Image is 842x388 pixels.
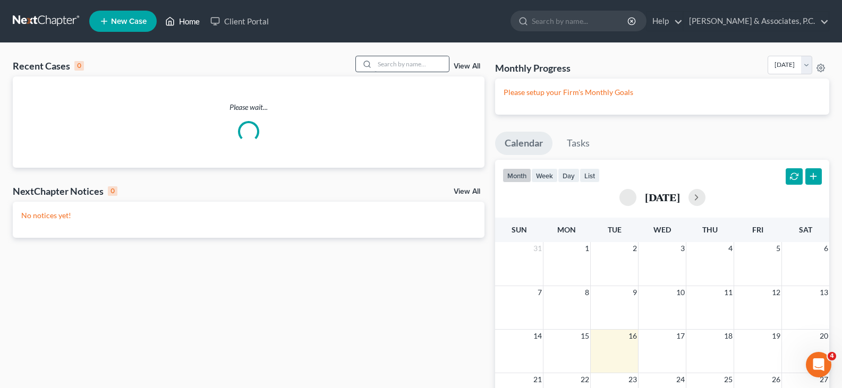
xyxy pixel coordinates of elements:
span: New Case [111,18,147,25]
iframe: Intercom live chat [806,352,831,377]
span: 9 [632,286,638,299]
div: NextChapter Notices [13,185,117,197]
button: month [503,168,531,183]
span: 3 [679,242,686,255]
span: 4 [828,352,836,360]
span: 26 [771,373,781,386]
span: 23 [627,373,638,386]
span: 5 [775,242,781,255]
input: Search by name... [532,11,629,31]
span: Sun [512,225,527,234]
span: Fri [752,225,763,234]
span: 17 [675,330,686,342]
span: 12 [771,286,781,299]
span: 13 [819,286,829,299]
div: 0 [74,61,84,71]
p: Please wait... [13,102,484,113]
span: 19 [771,330,781,342]
a: [PERSON_NAME] & Associates, P.C. [684,12,829,31]
span: 7 [537,286,543,299]
span: Thu [702,225,718,234]
span: 27 [819,373,829,386]
h3: Monthly Progress [495,62,571,74]
input: Search by name... [375,56,449,72]
span: 21 [532,373,543,386]
span: Wed [653,225,671,234]
span: 10 [675,286,686,299]
span: 16 [627,330,638,342]
p: Please setup your Firm's Monthly Goals [504,87,821,98]
a: View All [454,188,480,195]
span: 31 [532,242,543,255]
a: Calendar [495,132,552,155]
a: View All [454,63,480,70]
button: list [580,168,600,183]
span: 2 [632,242,638,255]
span: 6 [823,242,829,255]
button: week [531,168,558,183]
span: Mon [557,225,576,234]
span: 11 [723,286,734,299]
span: 8 [584,286,590,299]
a: Client Portal [205,12,274,31]
a: Help [647,12,683,31]
p: No notices yet! [21,210,476,221]
h2: [DATE] [645,192,680,203]
a: Home [160,12,205,31]
span: 4 [727,242,734,255]
span: 15 [580,330,590,342]
span: Tue [608,225,622,234]
div: 0 [108,186,117,196]
span: 25 [723,373,734,386]
a: Tasks [557,132,599,155]
span: 1 [584,242,590,255]
div: Recent Cases [13,59,84,72]
span: 14 [532,330,543,342]
span: 22 [580,373,590,386]
span: 18 [723,330,734,342]
button: day [558,168,580,183]
span: 20 [819,330,829,342]
span: 24 [675,373,686,386]
span: Sat [799,225,812,234]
